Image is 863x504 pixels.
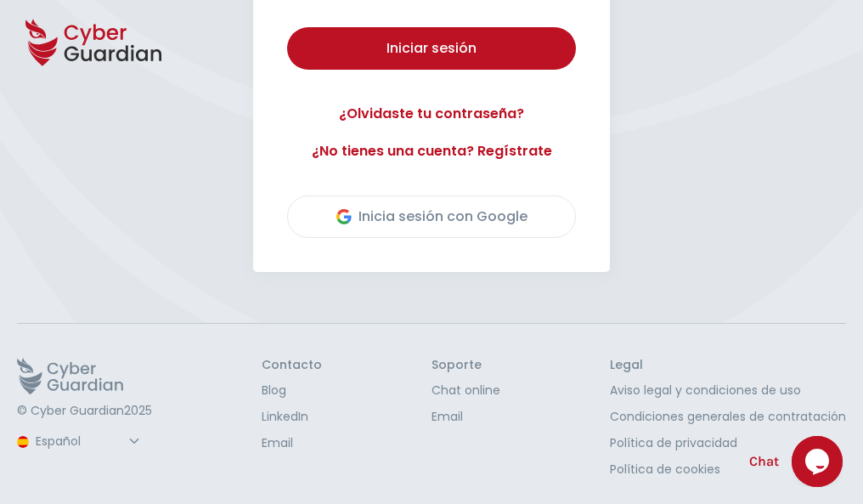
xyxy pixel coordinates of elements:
a: Condiciones generales de contratación [610,408,846,426]
a: Email [431,408,500,426]
h3: Legal [610,358,846,373]
a: Aviso legal y condiciones de uso [610,382,846,399]
p: © Cyber Guardian 2025 [17,404,152,419]
img: region-logo [17,436,29,448]
button: Inicia sesión con Google [287,195,576,238]
a: Política de cookies [610,461,846,479]
a: Chat online [431,382,500,399]
a: ¿Olvidaste tu contraseña? [287,104,576,124]
div: Inicia sesión con Google [336,207,527,227]
span: Chat [749,451,779,472]
a: LinkedIn [262,408,322,426]
h3: Contacto [262,358,322,373]
a: Email [262,434,322,452]
a: ¿No tienes una cuenta? Regístrate [287,141,576,161]
a: Blog [262,382,322,399]
h3: Soporte [431,358,500,373]
iframe: chat widget [792,436,846,487]
a: Política de privacidad [610,434,846,452]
